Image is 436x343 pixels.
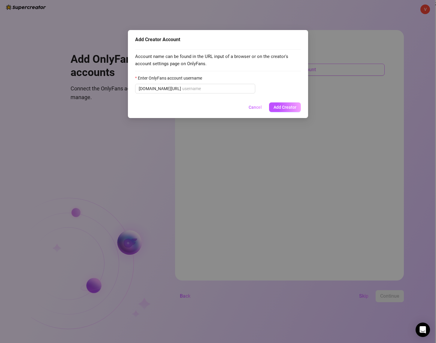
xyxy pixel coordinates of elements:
[139,85,181,92] span: [DOMAIN_NAME][URL]
[249,105,262,110] span: Cancel
[416,323,430,337] div: Open Intercom Messenger
[274,105,296,110] span: Add Creator
[182,85,252,92] input: Enter OnlyFans account username
[244,102,267,112] button: Cancel
[135,36,301,43] div: Add Creator Account
[135,75,206,81] label: Enter OnlyFans account username
[269,102,301,112] button: Add Creator
[135,53,301,67] span: Account name can be found in the URL input of a browser or on the creator's account settings page...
